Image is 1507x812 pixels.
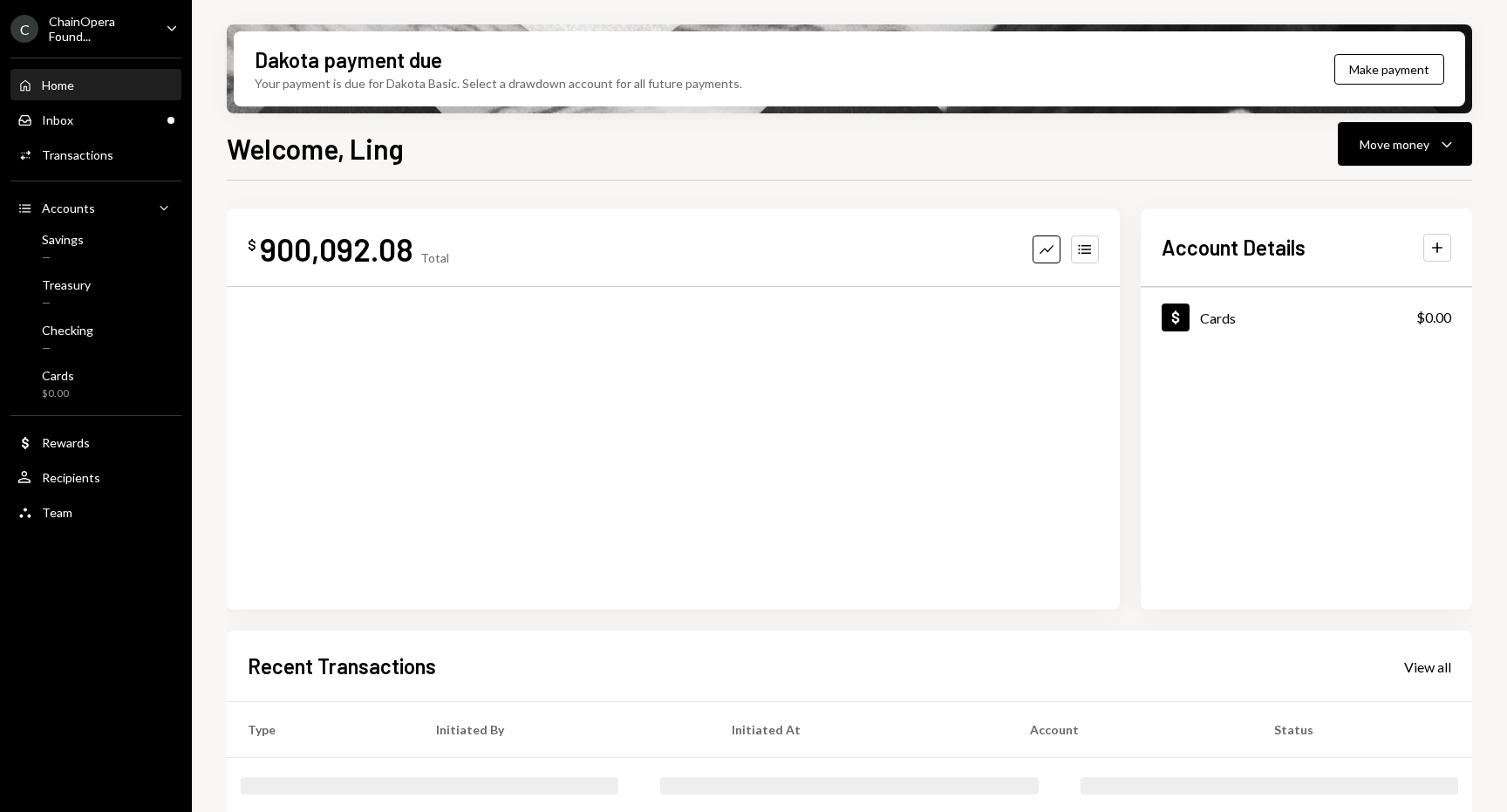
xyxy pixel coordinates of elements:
div: $0.00 [42,386,74,401]
a: Checking— [10,317,181,359]
div: Your payment is due for Dakota Basic. Select a drawdown account for all future payments. [255,74,742,92]
div: Rewards [42,435,90,450]
h2: Account Details [1162,233,1306,262]
div: $ [248,236,256,254]
a: Rewards [10,426,181,458]
h2: Recent Transactions [248,652,436,680]
div: — [42,296,91,310]
div: ChainOpera Found... [49,14,152,44]
div: Accounts [42,201,95,215]
a: Accounts [10,192,181,223]
div: Total [420,250,449,265]
th: Initiated At [711,702,1009,758]
div: C [10,15,38,43]
a: Inbox [10,104,181,135]
h1: Welcome, Ling [227,131,404,166]
th: Account [1009,702,1253,758]
div: Treasury [42,277,91,292]
div: 900,092.08 [260,229,413,269]
a: Recipients [10,461,181,493]
a: Treasury— [10,272,181,314]
a: Transactions [10,139,181,170]
div: Team [42,505,72,520]
div: Transactions [42,147,113,162]
div: Recipients [42,470,100,485]
th: Type [227,702,415,758]
div: Savings [42,232,84,247]
button: Move money [1338,122,1472,166]
th: Initiated By [415,702,711,758]
a: Savings— [10,227,181,269]
div: Move money [1360,135,1429,154]
div: — [42,250,84,265]
a: Home [10,69,181,100]
div: Home [42,78,74,92]
div: — [42,341,93,356]
a: Cards$0.00 [10,363,181,405]
button: Make payment [1334,54,1444,85]
div: Dakota payment due [255,45,442,74]
div: Cards [42,368,74,383]
div: Cards [1200,310,1236,326]
th: Status [1253,702,1472,758]
div: $0.00 [1416,307,1451,328]
div: Inbox [42,113,73,127]
a: Team [10,496,181,528]
div: View all [1404,658,1451,676]
a: View all [1404,657,1451,676]
a: Cards$0.00 [1141,288,1472,346]
div: Checking [42,323,93,338]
